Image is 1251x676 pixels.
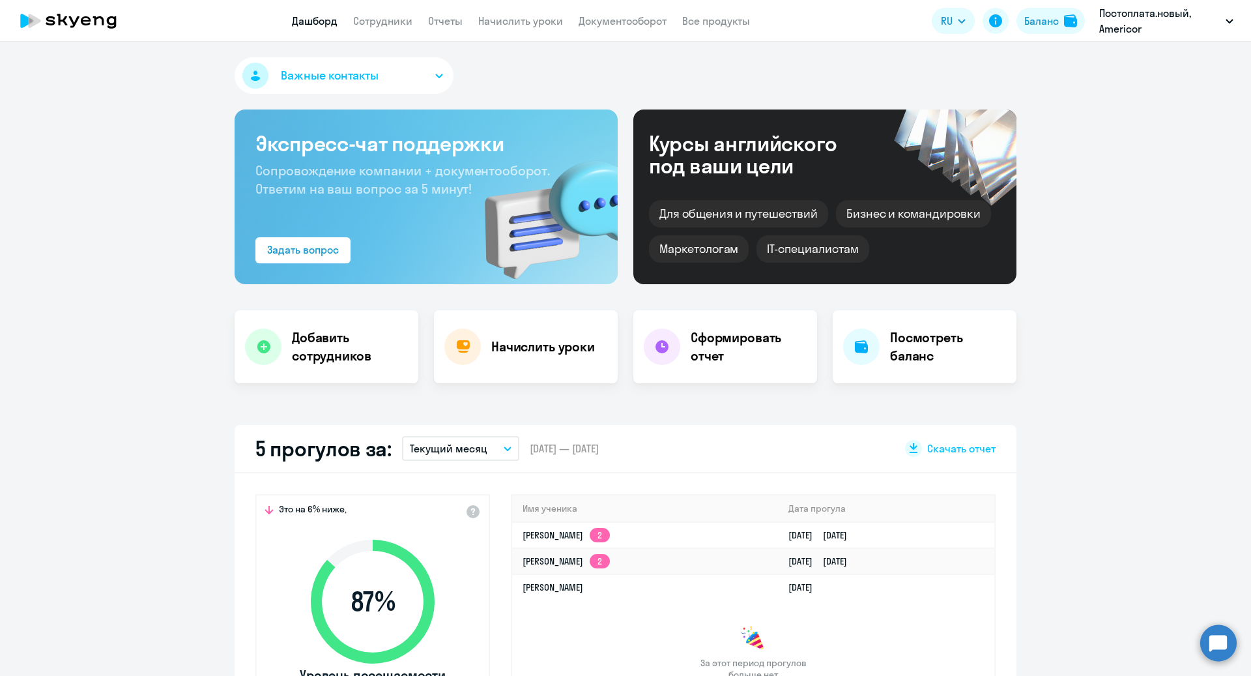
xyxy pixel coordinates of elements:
img: balance [1064,14,1077,27]
button: Текущий месяц [402,436,519,461]
span: Сопровождение компании + документооборот. Ответим на ваш вопрос за 5 минут! [255,162,550,197]
div: Для общения и путешествий [649,200,828,228]
h4: Посмотреть баланс [890,329,1006,365]
h3: Экспресс-чат поддержки [255,130,597,156]
button: Задать вопрос [255,237,351,263]
span: Скачать отчет [927,441,996,456]
div: Задать вопрос [267,242,339,257]
a: [PERSON_NAME] [523,581,583,593]
button: Постоплата.новый, Americor [1093,5,1240,37]
div: Маркетологам [649,235,749,263]
div: Курсы английского под ваши цели [649,132,872,177]
img: congrats [740,626,766,652]
button: Важные контакты [235,57,453,94]
button: Балансbalance [1016,8,1085,34]
a: Дашборд [292,14,338,27]
div: Баланс [1024,13,1059,29]
div: IT-специалистам [756,235,869,263]
a: Документооборот [579,14,667,27]
div: Бизнес и командировки [836,200,991,228]
p: Постоплата.новый, Americor [1099,5,1220,37]
h4: Начислить уроки [491,338,595,356]
h2: 5 прогулов за: [255,435,392,462]
a: Сотрудники [353,14,412,27]
a: Начислить уроки [478,14,563,27]
span: Важные контакты [281,67,379,84]
p: Текущий месяц [410,441,487,456]
app-skyeng-badge: 2 [590,554,610,568]
a: Все продукты [682,14,750,27]
h4: Добавить сотрудников [292,329,408,365]
h4: Сформировать отчет [691,329,807,365]
a: [DATE] [788,581,823,593]
app-skyeng-badge: 2 [590,528,610,542]
a: [PERSON_NAME]2 [523,529,610,541]
img: bg-img [466,138,618,284]
span: [DATE] — [DATE] [530,441,599,456]
a: [DATE][DATE] [788,529,857,541]
th: Дата прогула [778,495,994,522]
a: [DATE][DATE] [788,555,857,567]
a: Отчеты [428,14,463,27]
span: 87 % [298,586,448,617]
span: RU [941,13,953,29]
th: Имя ученика [512,495,778,522]
button: RU [932,8,975,34]
a: [PERSON_NAME]2 [523,555,610,567]
span: Это на 6% ниже, [279,503,347,519]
